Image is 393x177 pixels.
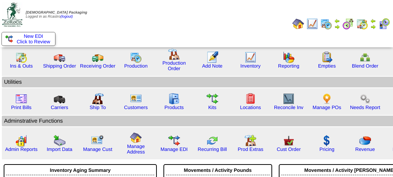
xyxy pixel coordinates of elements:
a: New EDI Click to Review [6,33,51,44]
a: Revenue [355,147,375,152]
a: Pricing [320,147,335,152]
img: truck.gif [54,51,65,63]
img: edi.gif [168,135,180,147]
img: arrowright.gif [334,24,340,30]
a: Manage Address [127,144,145,155]
a: Receiving Order [80,63,115,69]
img: line_graph2.gif [283,93,295,105]
img: line_graph.gif [306,18,318,30]
img: ediSmall.gif [6,35,13,43]
a: Inventory [241,63,261,69]
a: Ins & Outs [10,63,33,69]
a: Manage POs [313,105,341,110]
img: import.gif [54,135,65,147]
img: invoice2.gif [15,93,27,105]
span: Click to Review [6,39,51,44]
a: (logout) [61,15,73,19]
img: calendarprod.gif [320,18,332,30]
img: prodextras.gif [245,135,256,147]
img: locations.gif [245,93,256,105]
span: Logged in as Rcastro [26,11,87,19]
a: Kits [208,105,216,110]
img: arrowleft.gif [334,18,340,24]
a: Carriers [51,105,68,110]
a: Empties [318,63,336,69]
img: calendarinout.gif [15,51,27,63]
img: arrowleft.gif [370,18,376,24]
img: workorder.gif [321,51,333,63]
a: Print Bills [11,105,32,110]
a: Production [124,63,148,69]
img: network.png [359,51,371,63]
span: [DEMOGRAPHIC_DATA] Packaging [26,11,87,15]
img: customers.gif [130,93,142,105]
img: cabinet.gif [168,93,180,105]
a: Products [165,105,184,110]
a: Manage EDI [161,147,188,152]
a: Cust Order [277,147,300,152]
img: graph2.png [15,135,27,147]
img: managecust.png [91,135,105,147]
img: calendarblend.gif [342,18,354,30]
img: truck3.gif [54,93,65,105]
img: factory2.gif [92,93,104,105]
a: Recurring Bill [198,147,227,152]
img: home.gif [130,132,142,144]
img: po.png [321,93,333,105]
a: Blend Order [352,63,378,69]
a: Reporting [278,63,299,69]
a: Admin Reports [5,147,37,152]
img: zoroco-logo-small.webp [2,2,22,27]
img: calendarinout.gif [356,18,368,30]
img: pie_chart.png [359,135,371,147]
img: truck2.gif [92,51,104,63]
a: Customers [124,105,148,110]
img: line_graph.gif [245,51,256,63]
img: calendarprod.gif [130,51,142,63]
a: Import Data [47,147,72,152]
div: Inventory Aging Summary [6,166,154,175]
a: Reconcile Inv [274,105,303,110]
div: Movements / Activity Pounds [166,166,270,175]
img: workflow.gif [206,93,218,105]
a: Locations [240,105,261,110]
a: Needs Report [350,105,380,110]
a: Add Note [202,63,223,69]
img: graph.gif [283,51,295,63]
a: Ship To [90,105,106,110]
img: arrowright.gif [370,24,376,30]
img: home.gif [292,18,304,30]
img: reconcile.gif [206,135,218,147]
a: Shipping Order [43,63,76,69]
a: Production Order [162,60,186,71]
span: New EDI [24,33,43,39]
img: dollar.gif [321,135,333,147]
img: cust_order.png [283,135,295,147]
img: orders.gif [206,51,218,63]
a: Prod Extras [238,147,263,152]
img: factory.gif [168,48,180,60]
img: workflow.png [359,93,371,105]
a: Manage Cust [83,147,112,152]
img: calendarcustomer.gif [378,18,390,30]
